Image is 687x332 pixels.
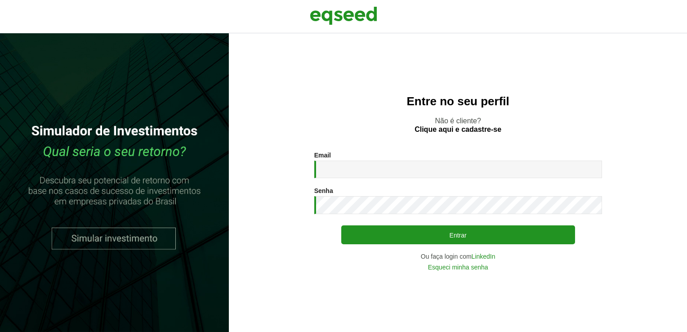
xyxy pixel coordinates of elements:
[247,117,669,134] p: Não é cliente?
[314,253,602,260] div: Ou faça login com
[314,152,331,158] label: Email
[341,225,575,244] button: Entrar
[247,95,669,108] h2: Entre no seu perfil
[428,264,488,270] a: Esqueci minha senha
[415,126,501,133] a: Clique aqui e cadastre-se
[472,253,495,260] a: LinkedIn
[314,188,333,194] label: Senha
[310,4,377,27] img: EqSeed Logo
